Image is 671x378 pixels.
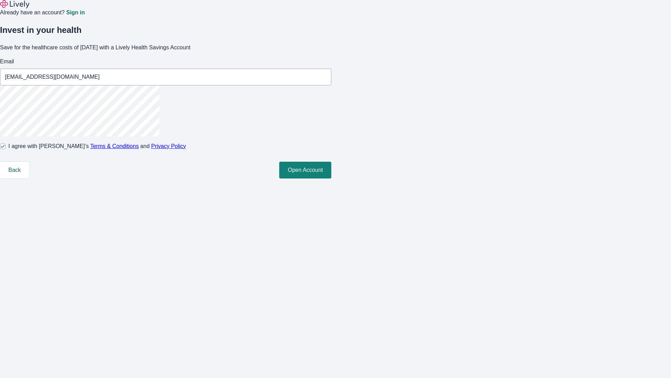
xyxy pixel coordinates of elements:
[279,162,331,178] button: Open Account
[151,143,186,149] a: Privacy Policy
[66,10,85,15] a: Sign in
[90,143,139,149] a: Terms & Conditions
[8,142,186,150] span: I agree with [PERSON_NAME]’s and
